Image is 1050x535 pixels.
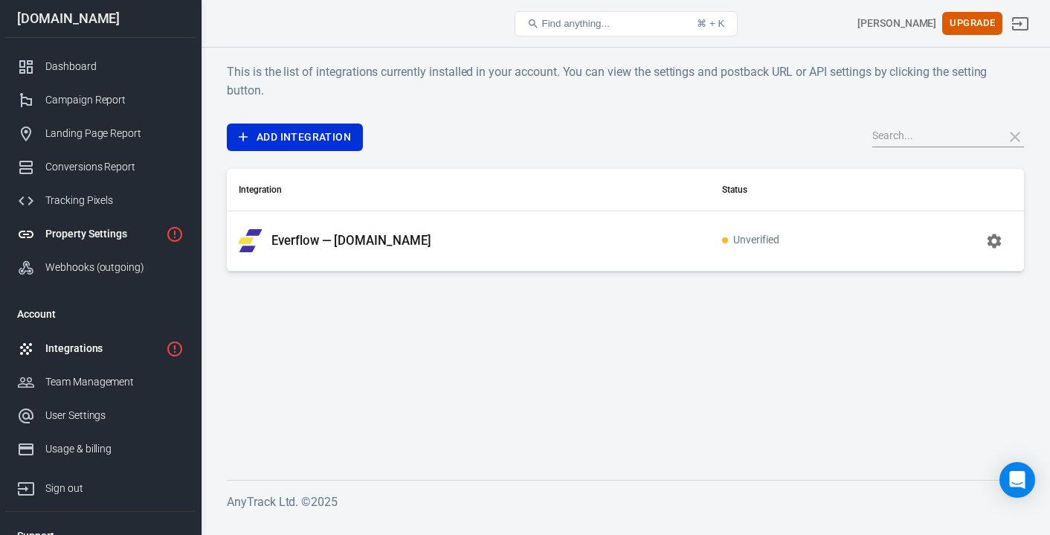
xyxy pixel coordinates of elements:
[5,466,196,505] a: Sign out
[5,150,196,184] a: Conversions Report
[271,233,431,249] p: Everflow — [DOMAIN_NAME]
[45,59,184,74] div: Dashboard
[5,117,196,150] a: Landing Page Report
[45,341,160,356] div: Integrations
[166,225,184,243] svg: Property is not installed yet
[872,127,991,147] input: Search...
[857,16,936,31] div: Account id: r6YIU03B
[515,11,738,36] button: Find anything...⌘ + K
[5,12,196,25] div: [DOMAIN_NAME]
[227,124,363,151] a: Add Integration
[45,374,184,390] div: Team Management
[5,432,196,466] a: Usage & billing
[227,169,710,211] th: Integration
[710,169,891,211] th: Status
[45,260,184,275] div: Webhooks (outgoing)
[45,481,184,496] div: Sign out
[5,332,196,365] a: Integrations
[5,365,196,399] a: Team Management
[5,296,196,332] li: Account
[5,83,196,117] a: Campaign Report
[239,229,262,252] img: Everflow — lavalen.co.id
[45,193,184,208] div: Tracking Pixels
[5,50,196,83] a: Dashboard
[45,226,160,242] div: Property Settings
[166,340,184,358] svg: 1 networks not verified yet
[227,63,1024,100] h6: This is the list of integrations currently installed in your account. You can view the settings a...
[999,462,1035,498] div: Open Intercom Messenger
[45,126,184,141] div: Landing Page Report
[45,408,184,423] div: User Settings
[45,159,184,175] div: Conversions Report
[5,399,196,432] a: User Settings
[5,217,196,251] a: Property Settings
[722,234,779,247] span: Unverified
[5,184,196,217] a: Tracking Pixels
[542,18,610,29] span: Find anything...
[45,441,184,457] div: Usage & billing
[1002,6,1038,42] a: Sign out
[45,92,184,108] div: Campaign Report
[697,18,724,29] div: ⌘ + K
[227,493,1024,511] h6: AnyTrack Ltd. © 2025
[5,251,196,284] a: Webhooks (outgoing)
[942,12,1002,35] button: Upgrade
